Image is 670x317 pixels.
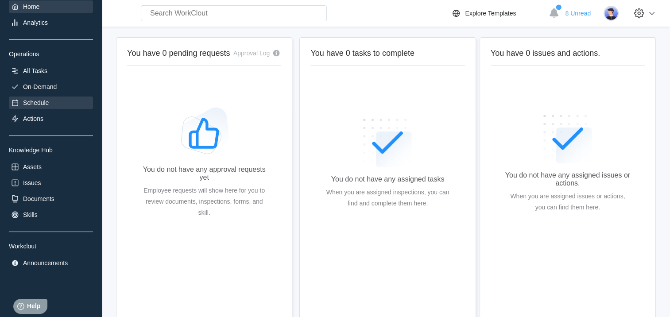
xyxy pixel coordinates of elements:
div: Knowledge Hub [9,147,93,154]
span: 8 Unread [565,10,591,17]
div: Home [23,3,39,10]
div: Approval Log [233,50,270,57]
a: Actions [9,112,93,125]
div: Operations [9,50,93,58]
div: You do not have any assigned tasks [331,175,445,183]
h2: You have 0 pending requests [127,48,230,58]
h2: You have 0 tasks to complete [310,48,465,58]
div: Issues [23,179,41,186]
a: All Tasks [9,65,93,77]
a: Schedule [9,97,93,109]
a: Analytics [9,16,93,29]
div: Documents [23,195,54,202]
a: On-Demand [9,81,93,93]
a: Home [9,0,93,13]
div: You do not have any approval requests yet [141,166,267,182]
div: Assets [23,163,42,170]
input: Search WorkClout [141,5,327,21]
div: Actions [23,115,43,122]
a: Issues [9,177,93,189]
div: Explore Templates [465,10,516,17]
div: Schedule [23,99,49,106]
a: Documents [9,193,93,205]
div: When you are assigned inspections, you can find and complete them here. [325,187,450,209]
div: Workclout [9,243,93,250]
a: Explore Templates [451,8,544,19]
div: Skills [23,211,38,218]
a: Assets [9,161,93,173]
div: All Tasks [23,67,47,74]
a: Announcements [9,257,93,269]
div: Announcements [23,259,68,267]
h2: You have 0 issues and actions. [491,48,645,58]
div: On-Demand [23,83,57,90]
div: Analytics [23,19,48,26]
a: Skills [9,209,93,221]
div: You do not have any assigned issues or actions. [505,171,631,187]
div: When you are assigned issues or actions, you can find them here. [505,191,631,213]
img: user-5.png [604,6,619,21]
div: Employee requests will show here for you to review documents, inspections, forms, and skill. [141,185,267,218]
